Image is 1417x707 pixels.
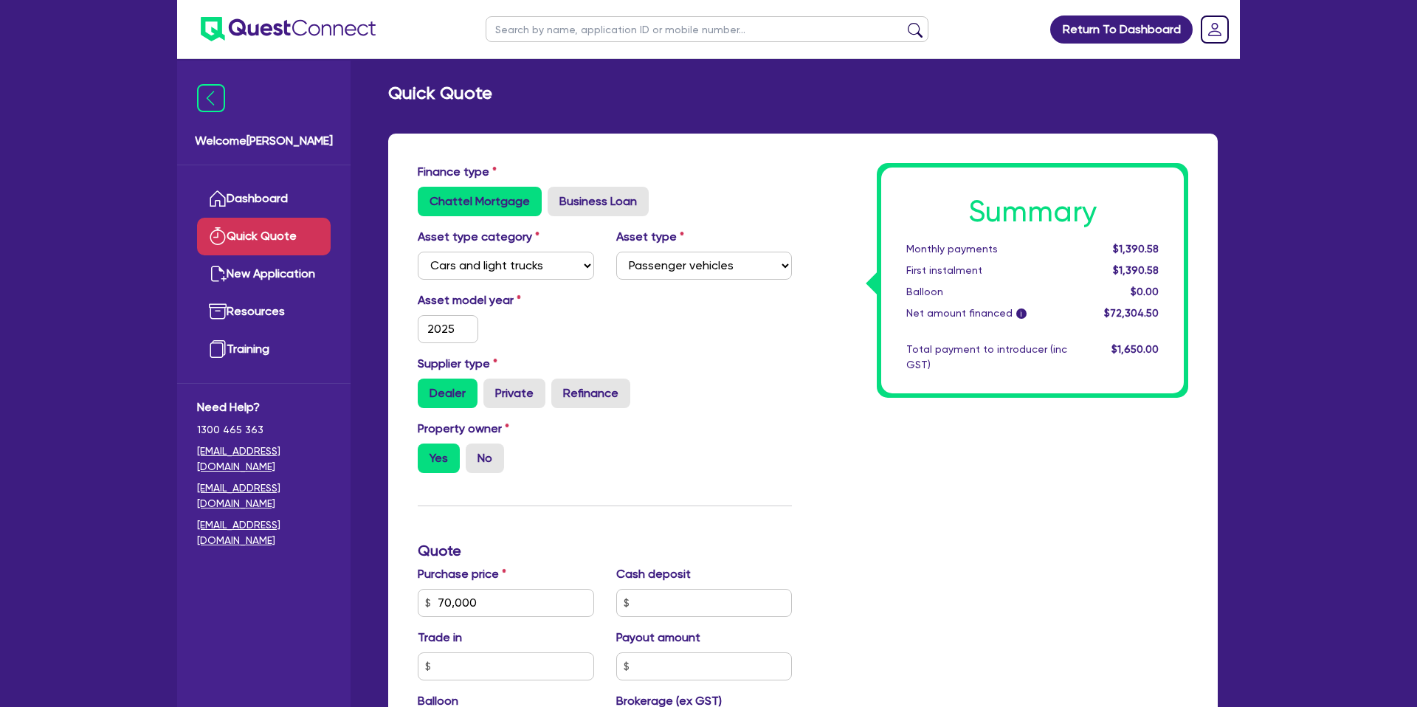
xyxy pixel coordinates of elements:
h1: Summary [906,194,1159,230]
img: new-application [209,265,227,283]
h3: Quote [418,542,792,559]
a: New Application [197,255,331,293]
span: $0.00 [1131,286,1159,297]
img: resources [209,303,227,320]
div: Balloon [895,284,1078,300]
label: Yes [418,444,460,473]
img: quest-connect-logo-blue [201,17,376,41]
img: quick-quote [209,227,227,245]
a: [EMAIL_ADDRESS][DOMAIN_NAME] [197,444,331,475]
span: Need Help? [197,399,331,416]
a: Training [197,331,331,368]
h2: Quick Quote [388,83,492,104]
label: Private [483,379,545,408]
a: Dropdown toggle [1196,10,1234,49]
input: Search by name, application ID or mobile number... [486,16,928,42]
label: Cash deposit [616,565,691,583]
span: $1,390.58 [1113,264,1159,276]
span: i [1016,308,1027,319]
div: Net amount financed [895,306,1078,321]
label: No [466,444,504,473]
label: Asset type category [418,228,539,246]
label: Business Loan [548,187,649,216]
div: Total payment to introducer (inc GST) [895,342,1078,373]
label: Refinance [551,379,630,408]
div: Monthly payments [895,241,1078,257]
a: [EMAIL_ADDRESS][DOMAIN_NAME] [197,517,331,548]
label: Trade in [418,629,462,646]
label: Asset model year [407,292,605,309]
span: 1300 465 363 [197,422,331,438]
img: icon-menu-close [197,84,225,112]
label: Supplier type [418,355,497,373]
a: Dashboard [197,180,331,218]
label: Chattel Mortgage [418,187,542,216]
label: Payout amount [616,629,700,646]
a: Resources [197,293,331,331]
label: Property owner [418,420,509,438]
a: Quick Quote [197,218,331,255]
label: Dealer [418,379,477,408]
span: $1,390.58 [1113,243,1159,255]
span: $72,304.50 [1104,307,1159,319]
a: Return To Dashboard [1050,15,1193,44]
label: Finance type [418,163,497,181]
img: training [209,340,227,358]
label: Purchase price [418,565,506,583]
span: Welcome [PERSON_NAME] [195,132,333,150]
label: Asset type [616,228,684,246]
span: $1,650.00 [1111,343,1159,355]
div: First instalment [895,263,1078,278]
a: [EMAIL_ADDRESS][DOMAIN_NAME] [197,480,331,511]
